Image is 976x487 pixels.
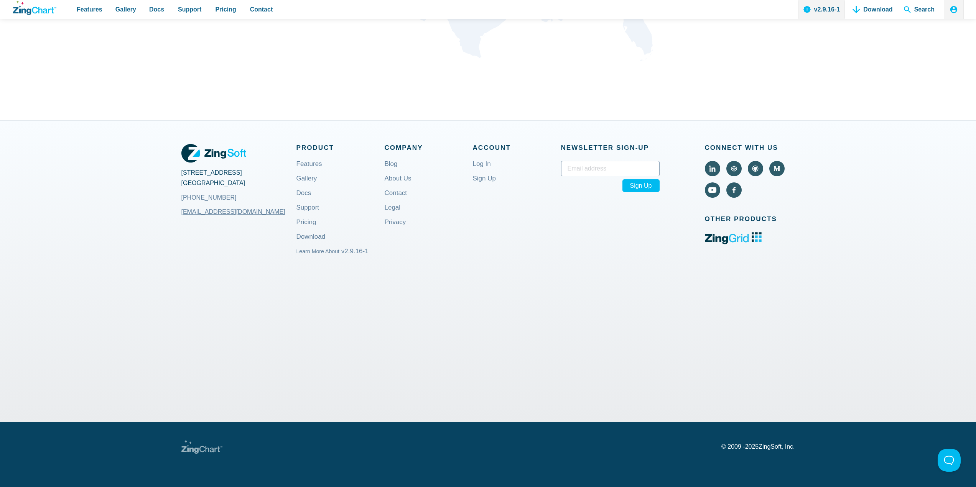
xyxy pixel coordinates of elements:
[296,248,340,254] small: Learn More About
[296,219,316,238] a: Pricing
[726,182,742,198] a: Visit ZingChart on Facebook (external).
[13,1,56,15] a: ZingChart Logo. Click to return to the homepage
[115,4,136,15] span: Gallery
[561,161,660,176] input: Email address
[181,202,285,221] a: [EMAIL_ADDRESS][DOMAIN_NAME]
[769,161,785,176] a: Visit ZingChart on Medium (external).
[473,142,561,153] span: Account
[178,4,201,15] span: Support
[385,175,411,194] a: About Us
[296,205,319,223] a: Support
[385,142,473,153] span: Company
[938,449,961,472] iframe: Toggle Customer Support
[296,142,385,153] span: Product
[385,190,407,208] a: Contact
[296,175,317,194] a: Gallery
[561,142,660,153] span: Newsletter Sign‑up
[385,219,406,238] a: Privacy
[726,161,742,176] a: Visit ZingChart on CodePen (external).
[296,248,369,267] a: Learn More About v2.9.16-1
[77,4,102,15] span: Features
[250,4,273,15] span: Contact
[296,161,322,179] a: Features
[385,205,401,223] a: Legal
[705,142,795,153] span: Connect With Us
[705,161,720,176] a: Visit ZingChart on LinkedIn (external).
[181,142,246,164] a: ZingSoft Logo. Click to visit the ZingSoft site (external).
[473,161,491,179] a: Log In
[748,161,763,176] a: Visit ZingChart on GitHub (external).
[296,234,326,252] a: Download
[745,443,759,450] span: 2025
[622,179,660,192] span: Sign Up
[296,190,311,208] a: Docs
[181,167,296,207] address: [STREET_ADDRESS] [GEOGRAPHIC_DATA]
[721,444,795,450] p: © 2009 - ZingSoft, Inc.
[341,248,369,255] span: v2.9.16-1
[385,161,398,179] a: Blog
[705,213,795,225] span: Other Products
[705,239,762,246] a: ZingGrid logo. Click to visit the ZingGrid site (external).
[181,440,222,454] a: ZingChart Logo. Click to return to the homepage
[473,175,496,194] a: Sign Up
[181,188,296,207] a: [PHONE_NUMBER]
[215,4,236,15] span: Pricing
[705,182,720,198] a: Visit ZingChart on YouTube (external).
[149,4,164,15] span: Docs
